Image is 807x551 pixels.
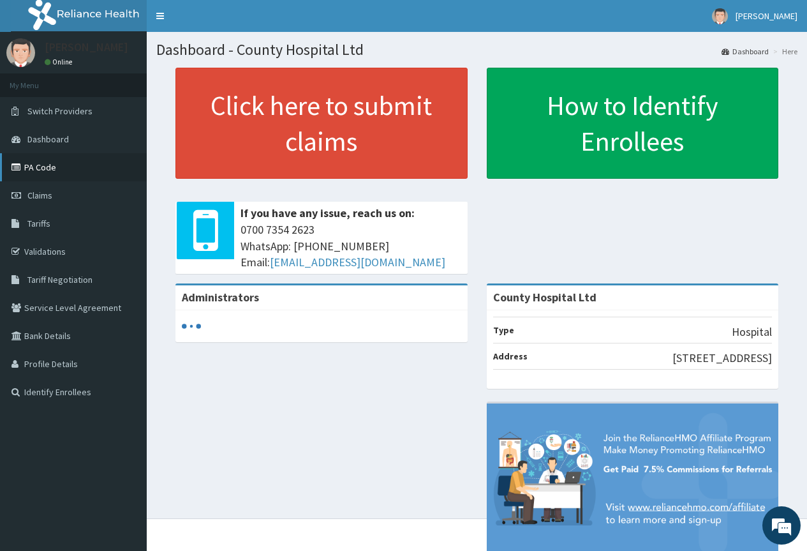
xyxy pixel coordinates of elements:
a: How to Identify Enrollees [487,68,779,179]
strong: County Hospital Ltd [493,290,596,305]
b: Administrators [182,290,259,305]
p: [PERSON_NAME] [45,42,128,53]
span: Tariffs [27,218,50,229]
span: Tariff Negotiation [27,274,93,285]
span: Dashboard [27,133,69,145]
img: User Image [6,38,35,67]
p: [STREET_ADDRESS] [672,350,772,366]
li: Here [770,46,797,57]
p: Hospital [732,324,772,340]
a: Dashboard [722,46,769,57]
span: Claims [27,190,52,201]
svg: audio-loading [182,317,201,336]
b: Address [493,351,528,362]
b: Type [493,324,514,336]
span: 0700 7354 2623 WhatsApp: [PHONE_NUMBER] Email: [241,222,461,271]
span: Switch Providers [27,105,93,117]
img: User Image [712,8,728,24]
a: Click here to submit claims [175,68,468,179]
a: [EMAIL_ADDRESS][DOMAIN_NAME] [270,255,445,269]
a: Online [45,57,75,66]
span: [PERSON_NAME] [736,10,797,22]
h1: Dashboard - County Hospital Ltd [156,42,797,58]
b: If you have any issue, reach us on: [241,206,415,220]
